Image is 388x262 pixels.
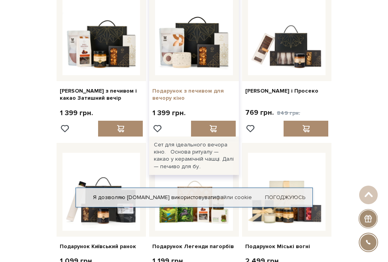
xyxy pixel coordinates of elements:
[277,110,300,116] span: 849 грн.
[152,87,236,102] a: Подарунок з печивом для вечору кіно
[245,87,329,95] a: [PERSON_NAME] і Просеко
[152,243,236,250] a: Подарунок Легенди пагорбів
[60,87,143,102] a: [PERSON_NAME] з печивом і какао Затишний вечір
[245,243,329,250] a: Подарунок Міські вогні
[245,108,300,118] p: 769 грн.
[152,108,185,118] p: 1 399 грн.
[149,137,239,175] div: Сет для ідеального вечора кіно. Основа ритуалу — какао у керамічній чашці. Далі — печиво для бу..
[265,194,305,201] a: Погоджуюсь
[76,194,312,201] div: Я дозволяю [DOMAIN_NAME] використовувати
[60,243,143,250] a: Подарунок Київський ранок
[60,108,93,118] p: 1 399 грн.
[216,194,252,201] a: файли cookie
